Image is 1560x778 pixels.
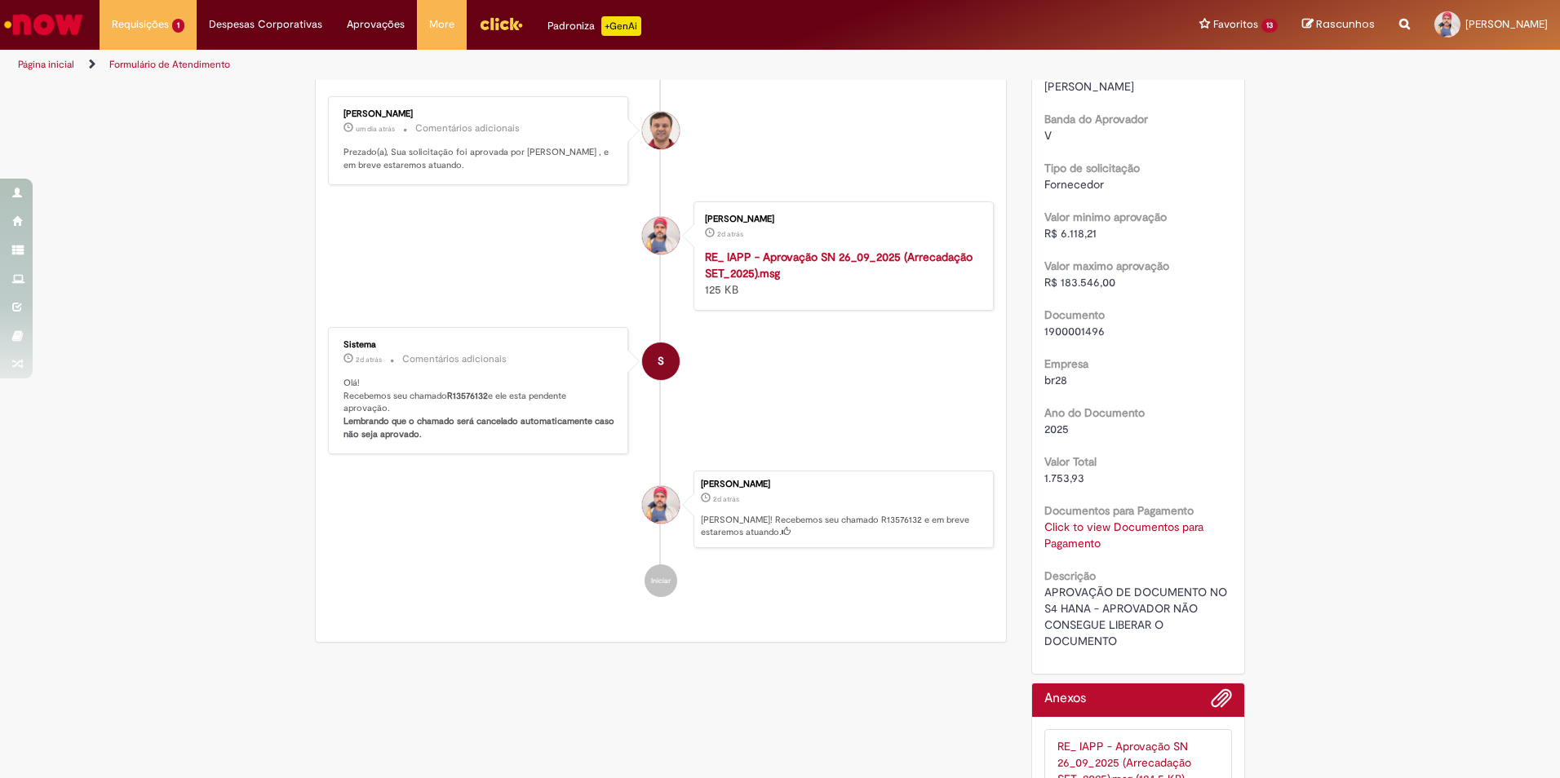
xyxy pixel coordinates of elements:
b: Valor Total [1044,454,1097,469]
span: Fornecedor [1044,177,1104,192]
span: 13 [1261,19,1278,33]
span: S [658,342,664,381]
time: 29/09/2025 11:23:20 [717,229,743,239]
span: 2025 [1044,422,1069,436]
p: Prezado(a), Sua solicitação foi aprovada por [PERSON_NAME] , e em breve estaremos atuando. [343,146,615,171]
button: Adicionar anexos [1211,687,1232,717]
div: System [642,343,680,380]
b: Valor maximo aprovação [1044,259,1169,273]
span: 1 [172,19,184,33]
a: Formulário de Atendimento [109,58,230,71]
p: +GenAi [601,16,641,36]
div: [PERSON_NAME] [701,480,985,489]
li: Bruno Cazarin [328,471,994,549]
span: APROVAÇÃO DE DOCUMENTO NO S4 HANA - APROVADOR NÃO CONSEGUE LIBERAR O DOCUMENTO [1044,585,1230,648]
span: R$ 183.546,00 [1044,275,1115,290]
time: 29/09/2025 11:22:57 [713,494,739,504]
div: Bruno Cazarin [642,486,680,524]
span: Rascunhos [1316,16,1375,32]
span: Despesas Corporativas [209,16,322,33]
div: Bruno Cazarin [642,217,680,254]
span: 2d atrás [713,494,739,504]
time: 29/09/2025 11:23:10 [356,355,382,365]
ul: Trilhas de página [12,50,1028,80]
span: [PERSON_NAME] [1465,17,1548,31]
span: Aprovações [347,16,405,33]
img: ServiceNow [2,8,86,41]
small: Comentários adicionais [415,122,520,135]
b: Documentos para Pagamento [1044,503,1194,518]
h2: Anexos [1044,692,1086,706]
span: [PERSON_NAME] [1044,79,1134,94]
b: Tipo de solicitação [1044,161,1140,175]
span: 1900001496 [1044,324,1105,338]
span: br28 [1044,373,1067,387]
a: RE_ IAPP - Aprovação SN 26_09_2025 (Arrecadação SET_2025).msg [705,250,973,281]
b: Ano do Documento [1044,405,1145,420]
img: click_logo_yellow_360x200.png [479,11,523,36]
div: [PERSON_NAME] [343,109,615,119]
span: Requisições [112,16,169,33]
b: Documento [1044,307,1105,322]
b: Empresa [1044,356,1088,371]
span: More [429,16,454,33]
small: Comentários adicionais [402,352,507,366]
b: Banda do Aprovador [1044,112,1148,126]
span: 2d atrás [356,355,382,365]
time: 30/09/2025 10:15:59 [356,124,395,134]
span: 1.753,93 [1044,471,1084,485]
a: Click to view Documentos para Pagamento [1044,519,1203,550]
b: Valor minimo aprovação [1044,210,1167,224]
span: R$ 6.118,21 [1044,226,1097,241]
div: [PERSON_NAME] [705,214,977,224]
div: Sistema [343,340,615,350]
a: Página inicial [18,58,74,71]
span: Favoritos [1213,16,1258,33]
b: Lembrando que o chamado será cancelado automaticamente caso não seja aprovado. [343,415,617,440]
a: Rascunhos [1302,17,1375,33]
p: [PERSON_NAME]! Recebemos seu chamado R13576132 e em breve estaremos atuando. [701,514,985,539]
span: 2d atrás [717,229,743,239]
div: Mauricio De Camargo [642,112,680,149]
span: V [1044,128,1052,143]
p: Olá! Recebemos seu chamado e ele esta pendente aprovação. [343,377,615,441]
div: 125 KB [705,249,977,298]
span: um dia atrás [356,124,395,134]
b: Descrição [1044,568,1096,583]
div: Padroniza [547,16,641,36]
b: R13576132 [447,390,488,402]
